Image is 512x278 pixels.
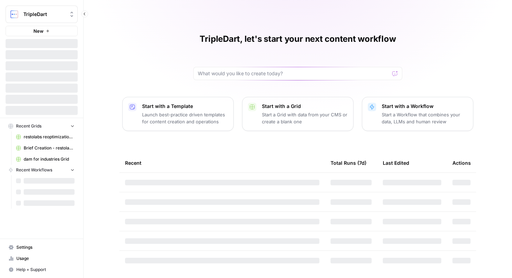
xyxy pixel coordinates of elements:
[23,11,65,18] span: TripleDart
[382,111,467,125] p: Start a Workflow that combines your data, LLMs and human review
[125,153,319,172] div: Recent
[16,267,75,273] span: Help + Support
[142,103,228,110] p: Start with a Template
[242,97,354,131] button: Start with a GridStart a Grid with data from your CMS or create a blank one
[383,153,409,172] div: Last Edited
[16,123,41,129] span: Recent Grids
[24,134,75,140] span: restolabs reoptimizations aug
[24,156,75,162] span: dam for industries Grid
[262,111,348,125] p: Start a Grid with data from your CMS or create a blank one
[16,255,75,262] span: Usage
[16,167,52,173] span: Recent Workflows
[200,33,396,45] h1: TripleDart, let's start your next content workflow
[13,131,78,142] a: restolabs reoptimizations aug
[6,242,78,253] a: Settings
[16,244,75,250] span: Settings
[262,103,348,110] p: Start with a Grid
[362,97,473,131] button: Start with a WorkflowStart a Workflow that combines your data, LLMs and human review
[13,142,78,154] a: Brief Creation - restolabs Grid (1)
[24,145,75,151] span: Brief Creation - restolabs Grid (1)
[382,103,467,110] p: Start with a Workflow
[6,165,78,175] button: Recent Workflows
[122,97,234,131] button: Start with a TemplateLaunch best-practice driven templates for content creation and operations
[8,8,21,21] img: TripleDart Logo
[13,154,78,165] a: dam for industries Grid
[6,264,78,275] button: Help + Support
[6,253,78,264] a: Usage
[6,121,78,131] button: Recent Grids
[33,28,44,34] span: New
[452,153,471,172] div: Actions
[6,26,78,36] button: New
[142,111,228,125] p: Launch best-practice driven templates for content creation and operations
[331,153,366,172] div: Total Runs (7d)
[198,70,389,77] input: What would you like to create today?
[6,6,78,23] button: Workspace: TripleDart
